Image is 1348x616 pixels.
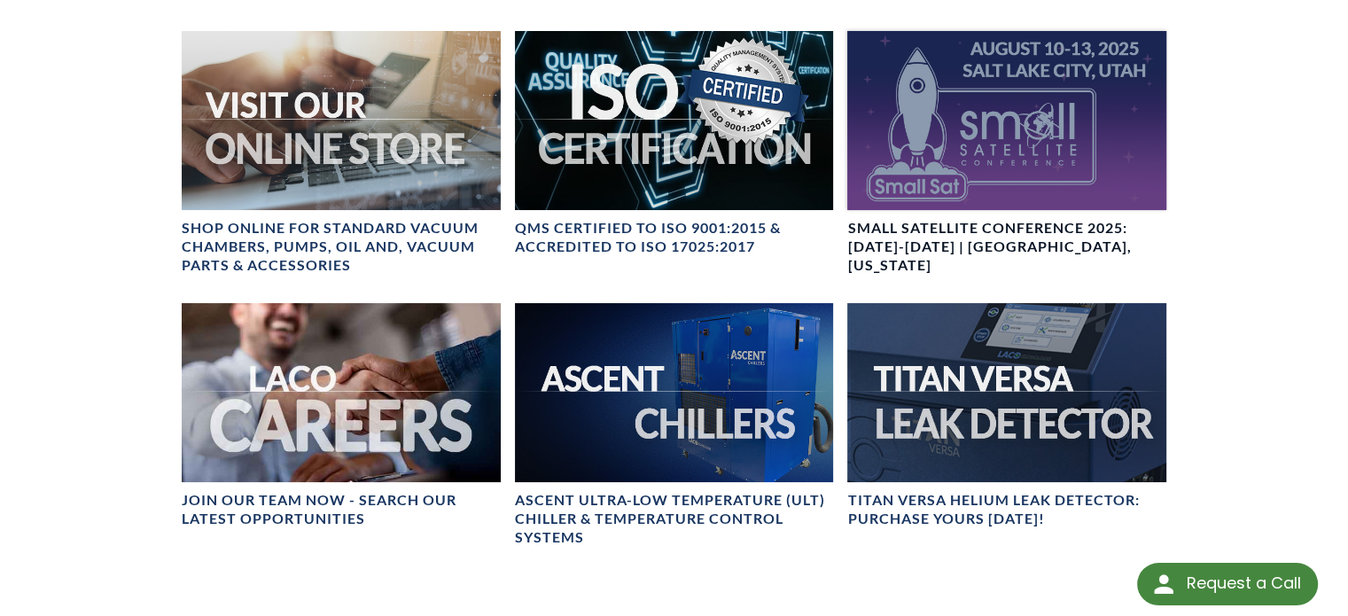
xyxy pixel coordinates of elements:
[515,303,834,547] a: Ascent Chiller ImageAscent Ultra-Low Temperature (ULT) Chiller & Temperature Control Systems
[1186,563,1300,604] div: Request a Call
[515,491,834,546] h4: Ascent Ultra-Low Temperature (ULT) Chiller & Temperature Control Systems
[182,303,501,528] a: Join our team now - SEARCH OUR LATEST OPPORTUNITIES
[515,219,834,256] h4: QMS CERTIFIED to ISO 9001:2015 & Accredited to ISO 17025:2017
[1137,563,1318,605] div: Request a Call
[847,491,1166,528] h4: TITAN VERSA Helium Leak Detector: Purchase Yours [DATE]!
[1149,570,1178,598] img: round button
[847,219,1166,274] h4: Small Satellite Conference 2025: [DATE]-[DATE] | [GEOGRAPHIC_DATA], [US_STATE]
[515,31,834,256] a: ISO Certification headerQMS CERTIFIED to ISO 9001:2015 & Accredited to ISO 17025:2017
[182,219,501,274] h4: SHOP ONLINE FOR STANDARD VACUUM CHAMBERS, PUMPS, OIL AND, VACUUM PARTS & ACCESSORIES
[847,31,1166,275] a: Small Satellite Conference 2025: August 10-13 | Salt Lake City, UtahSmall Satellite Conference 20...
[847,303,1166,528] a: TITAN VERSA bannerTITAN VERSA Helium Leak Detector: Purchase Yours [DATE]!
[182,31,501,275] a: Visit Our Online Store headerSHOP ONLINE FOR STANDARD VACUUM CHAMBERS, PUMPS, OIL AND, VACUUM PAR...
[182,491,501,528] h4: Join our team now - SEARCH OUR LATEST OPPORTUNITIES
